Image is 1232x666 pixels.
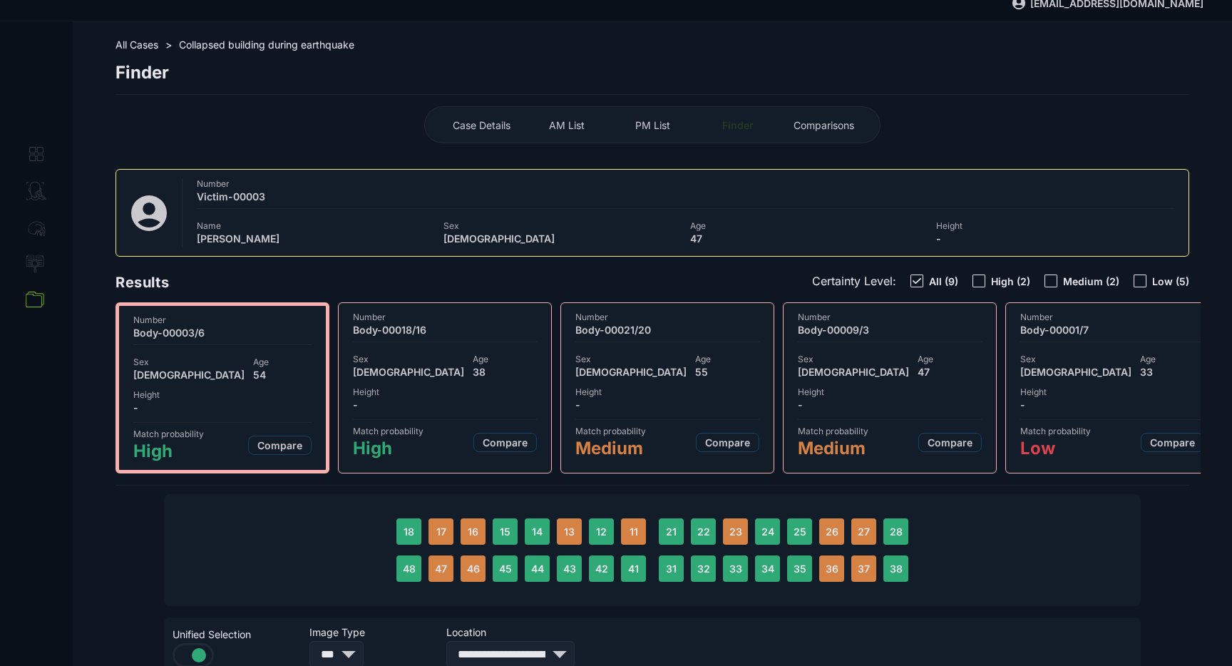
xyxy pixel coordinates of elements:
span: 13 [564,526,575,538]
span: - [1020,399,1131,411]
span: Sex [443,220,682,231]
span: Body-00001/7 [1020,324,1204,336]
span: 21 [666,526,677,538]
span: [DEMOGRAPHIC_DATA] [133,369,245,381]
span: Number [1020,312,1204,322]
span: Compare [257,439,302,451]
span: - [936,232,1174,245]
span: [DEMOGRAPHIC_DATA] [1020,366,1131,378]
span: 26 [826,526,838,538]
span: 34 [761,563,774,575]
span: Height [1020,386,1131,397]
span: Compare [483,436,528,449]
button: Compare [248,436,312,455]
span: Height [798,386,909,397]
span: 28 [890,526,903,538]
span: Sex [133,357,245,367]
span: [PERSON_NAME] [197,232,435,245]
span: Match probability [353,426,423,436]
button: Compare [696,433,759,452]
span: [DEMOGRAPHIC_DATA] [443,232,682,245]
span: Name [197,220,435,231]
span: Height [353,386,464,397]
span: Medium [575,438,646,458]
button: Compare [473,433,537,452]
span: 43 [563,563,576,575]
span: 45 [499,563,512,575]
span: 33 [729,563,742,575]
span: Body-00009/3 [798,324,982,336]
span: High (2) [991,275,1030,287]
span: 22 [697,526,710,538]
span: Medium [798,438,868,458]
span: Victim-00003 [197,190,1174,203]
span: 38 [890,563,903,575]
span: Compare [928,436,972,449]
span: 54 [253,369,312,381]
span: Height [575,386,687,397]
span: PM List [635,119,670,131]
span: [DEMOGRAPHIC_DATA] [353,366,464,378]
span: 47 [690,232,928,245]
span: 46 [467,563,480,575]
span: Height [936,220,1174,231]
span: Age [690,220,928,231]
span: Age [253,357,312,367]
span: 38 [473,366,537,378]
span: 31 [666,563,677,575]
span: Location [446,626,575,638]
span: Number [353,312,537,322]
span: [DEMOGRAPHIC_DATA] [575,366,687,378]
span: 55 [695,366,759,378]
span: 48 [403,563,416,575]
span: All Cases [115,39,158,51]
button: Compare [1141,433,1204,452]
span: Finder [115,62,169,83]
span: [DEMOGRAPHIC_DATA] [798,366,909,378]
span: Comparisons [794,119,854,131]
span: Certainty Level: [812,274,896,288]
span: 11 [630,526,638,538]
span: 47 [918,366,982,378]
span: Match probability [798,426,868,436]
span: Match probability [1020,426,1091,436]
span: Height [133,389,245,400]
span: Match probability [575,426,646,436]
span: 17 [436,526,446,538]
span: 47 [435,563,447,575]
span: Image Type [309,626,438,638]
span: Number [798,312,982,322]
span: Sex [1020,354,1131,364]
span: Age [695,354,759,364]
span: High [133,441,204,461]
span: 36 [826,563,838,575]
img: svg%3e [128,192,170,235]
span: Low [1020,438,1091,458]
span: Low (5) [1152,275,1189,287]
span: Number [197,178,1174,189]
span: 33 [1140,366,1204,378]
span: Number [575,312,759,322]
span: 32 [697,563,710,575]
span: Results [115,274,169,291]
span: - [575,399,687,411]
span: Number [133,314,312,325]
span: 37 [858,563,870,575]
span: Age [473,354,537,364]
span: High [353,438,423,458]
span: 12 [596,526,607,538]
span: - [353,399,464,411]
span: Compare [1150,436,1195,449]
span: Medium (2) [1063,275,1119,287]
span: Body-00003/6 [133,327,312,339]
span: 35 [794,563,806,575]
span: Sex [575,354,687,364]
span: 23 [729,526,742,538]
span: Sex [798,354,909,364]
span: AM List [549,119,585,131]
span: Match probability [133,429,204,439]
span: Body-00018/16 [353,324,537,336]
span: 14 [532,526,543,538]
span: Collapsed building during earthquake [179,39,354,51]
span: Unified Selection [173,628,301,640]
